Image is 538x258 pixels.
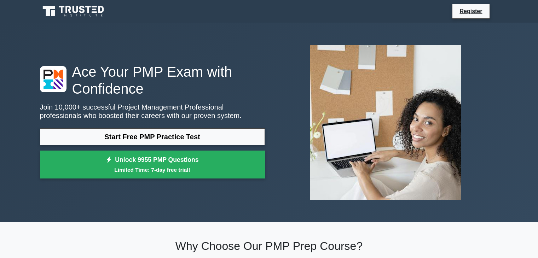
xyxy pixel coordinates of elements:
[40,151,265,179] a: Unlock 9955 PMP QuestionsLimited Time: 7-day free trial!
[40,63,265,97] h1: Ace Your PMP Exam with Confidence
[40,103,265,120] p: Join 10,000+ successful Project Management Professional professionals who boosted their careers w...
[40,239,498,253] h2: Why Choose Our PMP Prep Course?
[455,7,486,16] a: Register
[40,128,265,145] a: Start Free PMP Practice Test
[49,166,256,174] small: Limited Time: 7-day free trial!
